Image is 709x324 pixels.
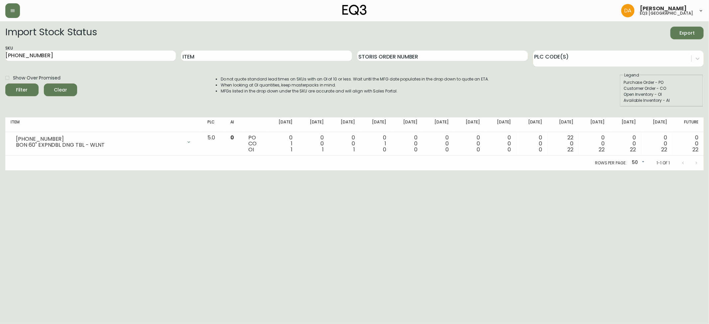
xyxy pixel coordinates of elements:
button: Export [670,27,704,39]
div: 0 0 [459,135,480,153]
div: 0 0 [678,135,698,153]
span: [PERSON_NAME] [640,6,687,11]
div: 0 0 [428,135,449,153]
div: 0 0 [491,135,511,153]
span: 1 [322,146,324,153]
div: 22 0 [553,135,574,153]
button: Clear [44,83,77,96]
span: Show Over Promised [13,75,60,81]
th: [DATE] [329,117,360,132]
p: 1-1 of 1 [656,160,670,166]
div: BON 60" EXPNDBL DNG TBL - WLNT [16,142,182,148]
div: [PHONE_NUMBER] [16,136,182,142]
div: 0 0 [647,135,667,153]
span: 0 [477,146,480,153]
span: 22 [661,146,667,153]
li: MFGs listed in the drop down under the SKU are accurate and will align with Sales Portal. [221,88,489,94]
img: dd1a7e8db21a0ac8adbf82b84ca05374 [621,4,635,17]
th: [DATE] [267,117,298,132]
span: 1 [291,146,293,153]
th: [DATE] [423,117,454,132]
div: Customer Order - CO [624,85,699,91]
span: 22 [599,146,605,153]
th: Item [5,117,202,132]
img: logo [342,5,367,15]
span: 0 [445,146,449,153]
th: [DATE] [360,117,392,132]
div: PO CO [248,135,261,153]
div: 50 [629,157,646,168]
span: 22 [692,146,698,153]
div: 0 0 [584,135,605,153]
span: 22 [630,146,636,153]
th: Future [672,117,704,132]
legend: Legend [624,72,640,78]
th: [DATE] [610,117,641,132]
div: 0 1 [366,135,386,153]
th: [DATE] [641,117,672,132]
th: [DATE] [298,117,329,132]
h2: Import Stock Status [5,27,97,39]
div: [PHONE_NUMBER]BON 60" EXPNDBL DNG TBL - WLNT [11,135,197,149]
span: 0 [383,146,386,153]
td: 5.0 [202,132,225,156]
div: Open Inventory - OI [624,91,699,97]
div: 0 0 [334,135,355,153]
span: 1 [353,146,355,153]
th: [DATE] [548,117,579,132]
div: 0 0 [615,135,636,153]
div: 0 0 [303,135,324,153]
div: Filter [16,86,28,94]
div: 0 0 [522,135,542,153]
th: [DATE] [517,117,548,132]
th: [DATE] [485,117,517,132]
button: Filter [5,83,39,96]
div: 0 1 [272,135,293,153]
h5: eq3 [GEOGRAPHIC_DATA] [640,11,693,15]
span: 0 [508,146,511,153]
div: Available Inventory - AI [624,97,699,103]
th: PLC [202,117,225,132]
p: Rows per page: [595,160,627,166]
span: Clear [49,86,72,94]
th: [DATE] [454,117,485,132]
th: [DATE] [579,117,610,132]
span: 0 [230,134,234,141]
span: 0 [539,146,542,153]
th: [DATE] [392,117,423,132]
div: Purchase Order - PO [624,80,699,85]
div: 0 0 [397,135,417,153]
th: AI [225,117,243,132]
span: 22 [568,146,574,153]
li: Do not quote standard lead times on SKUs with an OI of 10 or less. Wait until the MFG date popula... [221,76,489,82]
li: When looking at OI quantities, keep masterpacks in mind. [221,82,489,88]
span: 0 [414,146,417,153]
span: Export [676,29,698,37]
span: OI [248,146,254,153]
